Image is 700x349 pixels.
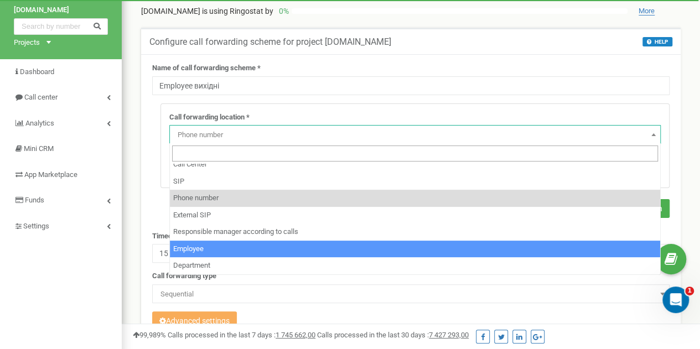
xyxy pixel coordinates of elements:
[429,331,469,339] u: 7 427 293,00
[14,5,108,15] a: [DOMAIN_NAME]
[642,37,672,46] button: HELP
[202,7,273,15] span: is using Ringostat by
[170,257,660,274] li: Department
[170,190,660,207] li: Phone number
[149,37,391,47] h5: Configure call forwarding scheme for project [DOMAIN_NAME]
[170,156,660,173] li: Call Center
[170,223,660,241] li: Responsible manager according to calls
[152,311,237,330] button: Advanced settings
[141,6,273,17] p: [DOMAIN_NAME]
[152,63,261,74] label: Name of call forwarding scheme *
[170,241,660,258] li: Employee
[24,93,58,101] span: Call center
[152,231,219,242] label: Timeout in seconds *
[24,170,77,179] span: App Marketplace
[170,207,660,224] li: External SIP
[169,112,250,123] label: Call forwarding location *
[14,38,40,48] div: Projects
[662,287,689,313] iframe: Intercom live chat
[25,119,54,127] span: Analytics
[20,67,54,76] span: Dashboard
[273,6,292,17] p: 0 %
[168,331,315,339] span: Calls processed in the last 7 days :
[276,331,315,339] u: 1 745 662,00
[24,144,54,153] span: Mini CRM
[639,7,655,15] span: More
[152,271,216,282] label: Call forwarding type
[25,196,44,204] span: Funds
[685,287,694,295] span: 1
[173,127,657,143] span: Phone number
[317,331,469,339] span: Calls processed in the last 30 days :
[169,125,661,144] span: Phone number
[152,284,670,303] span: Sequential
[156,287,666,302] span: Sequential
[170,173,660,190] li: SIP
[14,18,108,35] input: Search by number
[23,222,49,230] span: Settings
[133,331,166,339] span: 99,989%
